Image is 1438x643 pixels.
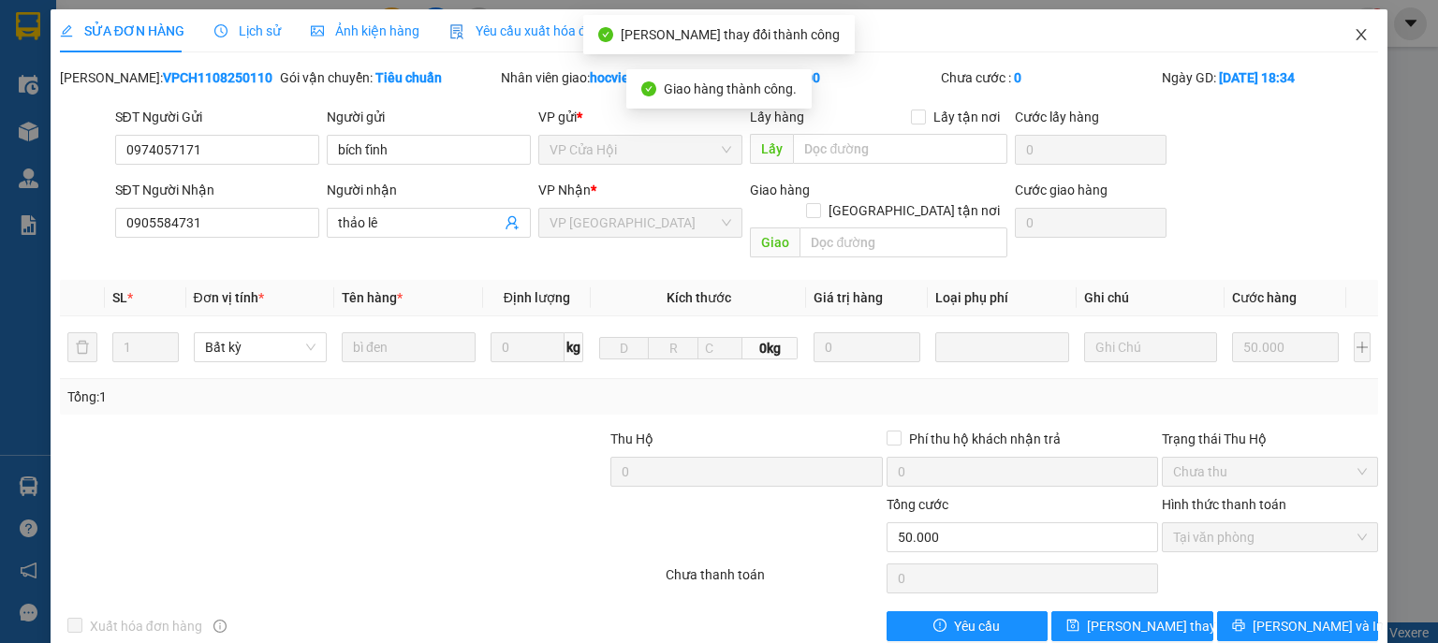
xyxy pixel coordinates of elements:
[648,337,698,359] input: R
[941,67,1157,88] div: Chưa cước :
[112,290,127,305] span: SL
[1335,9,1387,62] button: Close
[504,290,570,305] span: Định lượng
[1087,616,1237,636] span: [PERSON_NAME] thay đổi
[58,137,153,177] strong: PHIẾU GỬI HÀNG
[928,280,1077,316] th: Loại phụ phí
[1162,67,1378,88] div: Ngày GD:
[1219,70,1295,85] b: [DATE] 18:34
[47,19,165,59] strong: HÃNG XE HẢI HOÀNG GIA
[214,23,281,38] span: Lịch sử
[721,67,937,88] div: Cước rồi :
[667,290,731,305] span: Kích thước
[641,81,656,96] span: check-circle
[1066,619,1079,634] span: save
[205,333,316,361] span: Bất kỳ
[311,23,419,38] span: Ảnh kiện hàng
[887,611,1049,641] button: exclamation-circleYêu cầu
[214,24,227,37] span: clock-circle
[565,332,583,362] span: kg
[60,23,184,38] span: SỬA ĐƠN HÀNG
[1084,332,1218,362] input: Ghi Chú
[1232,290,1297,305] span: Cước hàng
[1014,70,1021,85] b: 0
[1173,458,1367,486] span: Chưa thu
[67,332,97,362] button: delete
[1015,183,1108,197] label: Cước giao hàng
[375,70,442,85] b: Tiêu chuẩn
[505,215,520,230] span: user-add
[342,290,403,305] span: Tên hàng
[902,429,1068,449] span: Phí thu hộ khách nhận trả
[194,290,264,305] span: Đơn vị tính
[887,497,948,512] span: Tổng cước
[342,332,476,362] input: VD: Bàn, Ghế
[750,110,804,124] span: Lấy hàng
[926,107,1007,127] span: Lấy tận nơi
[538,107,742,127] div: VP gửi
[954,616,1000,636] span: Yêu cầu
[163,70,272,85] b: VPCH1108250110
[814,290,883,305] span: Giá trị hàng
[933,619,946,634] span: exclamation-circle
[1173,523,1367,551] span: Tại văn phòng
[82,616,210,636] span: Xuất hóa đơn hàng
[793,134,1007,164] input: Dọc đường
[1162,497,1286,512] label: Hình thức thanh toán
[213,620,227,633] span: info-circle
[750,134,793,164] span: Lấy
[1162,429,1378,449] div: Trạng thái Thu Hộ
[1354,332,1371,362] button: plus
[1077,280,1225,316] th: Ghi chú
[1015,208,1167,238] input: Cước giao hàng
[1354,27,1369,42] span: close
[1015,135,1167,165] input: Cước lấy hàng
[742,337,798,359] span: 0kg
[550,209,731,237] span: VP Đà Nẵng
[664,81,797,96] span: Giao hàng thành công.
[697,337,742,359] input: C
[814,332,920,362] input: 0
[60,24,73,37] span: edit
[115,107,319,127] div: SĐT Người Gửi
[664,564,884,597] div: Chưa thanh toán
[538,183,591,197] span: VP Nhận
[599,337,650,359] input: D
[449,23,647,38] span: Yêu cầu xuất hóa đơn điện tử
[590,70,677,85] b: hocviecdn.hhg
[327,180,531,200] div: Người nhận
[610,431,653,446] span: Thu Hộ
[60,67,276,88] div: [PERSON_NAME]:
[1253,616,1384,636] span: [PERSON_NAME] và In
[327,107,531,127] div: Người gửi
[115,180,319,200] div: SĐT Người Nhận
[67,387,556,407] div: Tổng: 1
[750,227,800,257] span: Giao
[9,78,32,170] img: logo
[621,27,840,42] span: [PERSON_NAME] thay đổi thành công
[1217,611,1379,641] button: printer[PERSON_NAME] và In
[550,136,731,164] span: VP Cửa Hội
[750,183,810,197] span: Giao hàng
[821,200,1007,221] span: [GEOGRAPHIC_DATA] tận nơi
[449,24,464,39] img: icon
[800,227,1007,257] input: Dọc đường
[1232,332,1339,362] input: 0
[280,67,496,88] div: Gói vận chuyển:
[1051,611,1213,641] button: save[PERSON_NAME] thay đổi
[1015,110,1099,124] label: Cước lấy hàng
[501,67,717,88] div: Nhân viên giao:
[36,63,170,111] span: 42 [PERSON_NAME] - Vinh - [GEOGRAPHIC_DATA]
[1232,619,1245,634] span: printer
[311,24,324,37] span: picture
[598,27,613,42] span: check-circle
